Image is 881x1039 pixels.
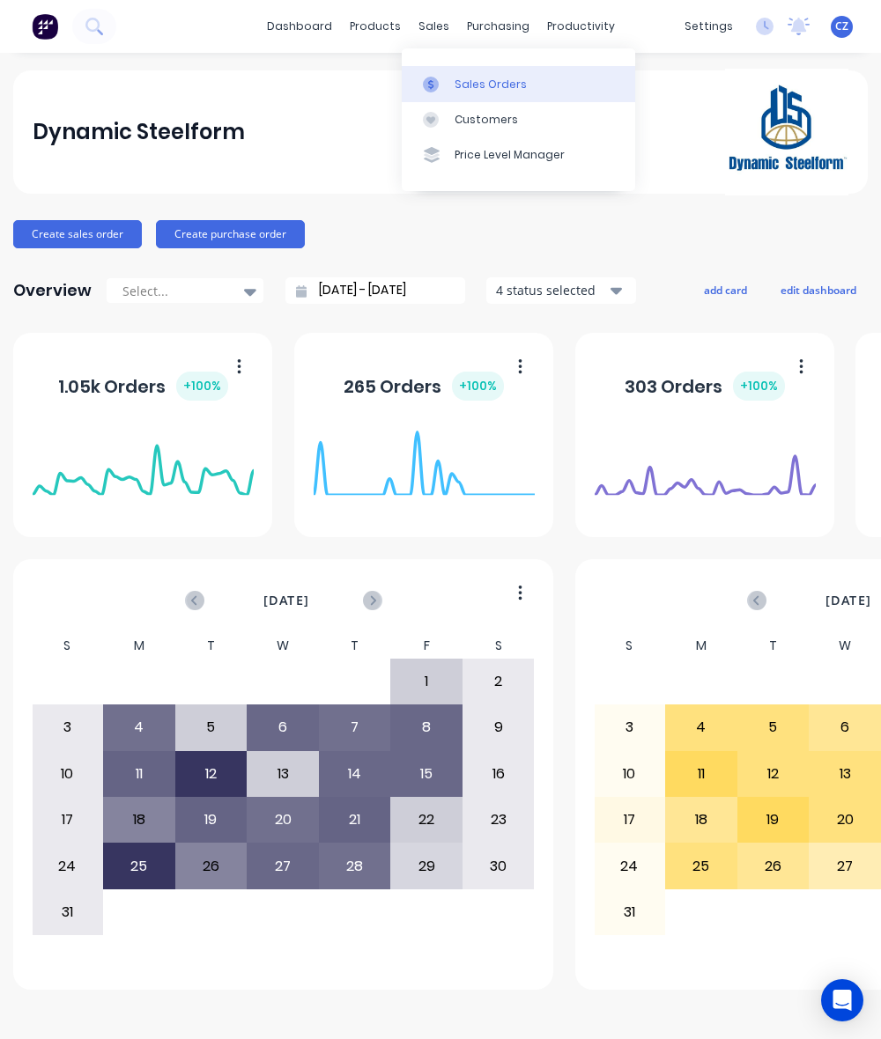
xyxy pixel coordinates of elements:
div: purchasing [458,13,538,40]
div: 14 [320,752,390,796]
span: CZ [835,18,848,34]
button: edit dashboard [769,278,868,301]
div: 12 [738,752,809,796]
div: 5 [176,705,247,749]
div: 4 [666,705,737,749]
div: 21 [320,798,390,842]
div: 4 status selected [496,281,607,299]
div: M [103,633,175,659]
div: M [665,633,737,659]
div: 1 [391,660,462,704]
div: 25 [666,844,737,888]
div: 28 [320,844,390,888]
div: 26 [176,844,247,888]
span: [DATE] [263,591,309,610]
div: 17 [595,798,665,842]
div: 19 [738,798,809,842]
div: 15 [391,752,462,796]
button: Create sales order [13,220,142,248]
div: 26 [738,844,809,888]
div: 9 [463,705,534,749]
div: 4 [104,705,174,749]
div: sales [410,13,458,40]
img: Dynamic Steelform [725,69,848,195]
div: 20 [248,798,318,842]
button: Create purchase order [156,220,305,248]
div: 19 [176,798,247,842]
div: 24 [33,844,103,888]
div: 2 [463,660,534,704]
div: 5 [738,705,809,749]
div: products [341,13,410,40]
div: + 100 % [176,372,228,401]
div: T [175,633,248,659]
img: Factory [32,13,58,40]
div: 13 [248,752,318,796]
div: 31 [33,890,103,934]
div: 17 [33,798,103,842]
div: T [737,633,810,659]
div: Sales Orders [455,77,527,92]
div: F [390,633,463,659]
div: 6 [248,705,318,749]
div: 12 [176,752,247,796]
div: Overview [13,273,92,308]
div: + 100 % [452,372,504,401]
div: 10 [595,752,665,796]
button: 4 status selected [486,277,636,304]
div: 11 [104,752,174,796]
div: 27 [248,844,318,888]
div: 25 [104,844,174,888]
div: 16 [463,752,534,796]
a: Sales Orders [402,66,635,101]
div: 3 [33,705,103,749]
div: 6 [810,705,880,749]
div: W [809,633,881,659]
span: [DATE] [825,591,871,610]
div: 27 [810,844,880,888]
div: Price Level Manager [455,147,565,163]
div: T [319,633,391,659]
div: Dynamic Steelform [33,114,245,150]
div: 10 [33,752,103,796]
div: W [247,633,319,659]
div: 29 [391,844,462,888]
a: Customers [402,102,635,137]
div: S [463,633,535,659]
div: 8 [391,705,462,749]
button: add card [692,278,759,301]
div: productivity [538,13,624,40]
div: 20 [810,798,880,842]
div: + 100 % [733,372,785,401]
div: S [594,633,666,659]
div: 18 [666,798,737,842]
div: 11 [666,752,737,796]
a: dashboard [258,13,341,40]
div: Open Intercom Messenger [821,979,863,1021]
div: 13 [810,752,880,796]
div: settings [676,13,742,40]
a: Price Level Manager [402,137,635,173]
div: 30 [463,844,534,888]
div: 7 [320,705,390,749]
div: 24 [595,844,665,888]
div: 22 [391,798,462,842]
div: 265 Orders [344,372,504,401]
div: 303 Orders [625,372,785,401]
div: 3 [595,705,665,749]
div: 18 [104,798,174,842]
div: 31 [595,890,665,934]
div: 23 [463,798,534,842]
div: Customers [455,112,518,128]
div: 1.05k Orders [58,372,228,401]
div: S [32,633,104,659]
